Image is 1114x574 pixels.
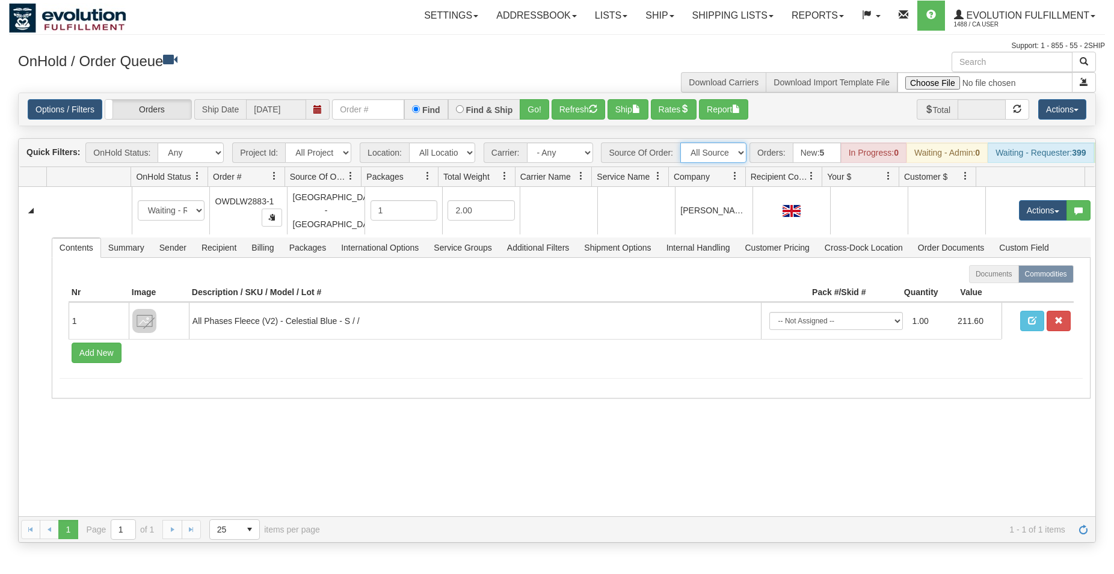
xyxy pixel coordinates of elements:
[917,99,958,120] span: Total
[725,166,745,186] a: Company filter column settings
[761,283,869,302] th: Pack #/Skid #
[783,1,853,31] a: Reports
[415,1,487,31] a: Settings
[608,99,648,120] button: Ship
[264,166,285,186] a: Order # filter column settings
[908,307,953,335] td: 1.00
[801,166,822,186] a: Recipient Country filter column settings
[194,238,244,257] span: Recipient
[487,1,586,31] a: Addressbook
[426,238,499,257] span: Service Groups
[945,1,1104,31] a: Evolution Fulfillment 1488 / CA User
[952,52,1072,72] input: Search
[494,166,515,186] a: Total Weight filter column settings
[699,99,748,120] button: Report
[520,171,571,183] span: Carrier Name
[636,1,683,31] a: Ship
[69,302,129,339] td: 1
[69,283,129,302] th: Nr
[360,142,409,163] span: Location:
[749,142,793,163] span: Orders:
[244,238,281,257] span: Billing
[18,52,548,69] h3: OnHold / Order Queue
[443,171,490,183] span: Total Weight
[597,171,650,183] span: Service Name
[820,148,825,157] strong: 5
[894,148,899,157] strong: 0
[187,166,208,186] a: OnHold Status filter column settings
[293,191,360,231] div: [GEOGRAPHIC_DATA] - [GEOGRAPHIC_DATA]
[23,203,38,218] a: Collapse
[340,166,361,186] a: Source Of Order filter column settings
[1072,148,1086,157] strong: 399
[366,171,403,183] span: Packages
[58,520,78,539] span: Page 1
[793,142,841,163] div: New:
[954,19,1044,31] span: 1488 / CA User
[209,519,260,540] span: Page sizes drop down
[955,166,976,186] a: Customer $ filter column settings
[552,99,605,120] button: Refresh
[232,142,285,163] span: Project Id:
[334,238,426,257] span: International Options
[484,142,527,163] span: Carrier:
[1072,52,1096,72] button: Search
[659,238,737,257] span: Internal Handling
[601,142,680,163] span: Source Of Order:
[520,99,549,120] button: Go!
[683,1,783,31] a: Shipping lists
[975,148,980,157] strong: 0
[240,520,259,539] span: select
[1038,99,1086,120] button: Actions
[19,139,1095,167] div: grid toolbar
[26,146,80,158] label: Quick Filters:
[213,171,241,183] span: Order #
[105,100,191,119] label: Orders
[577,238,658,257] span: Shipment Options
[189,302,761,339] td: All Phases Fleece (V2) - Celestial Blue - S / /
[189,283,761,302] th: Description / SKU / Model / Lot #
[571,166,591,186] a: Carrier Name filter column settings
[9,41,1105,51] div: Support: 1 - 855 - 55 - 2SHIP
[262,209,282,227] button: Copy to clipboard
[651,99,697,120] button: Rates
[217,524,233,536] span: 25
[337,525,1065,534] span: 1 - 1 of 1 items
[85,142,158,163] span: OnHold Status:
[941,283,1002,302] th: Value
[675,187,752,234] td: [PERSON_NAME]
[101,238,152,257] span: Summary
[422,106,440,114] label: Find
[878,166,899,186] a: Your $ filter column settings
[52,238,100,257] span: Contents
[841,142,906,163] div: In Progress:
[827,171,851,183] span: Your $
[466,106,513,114] label: Find & Ship
[737,238,816,257] span: Customer Pricing
[964,10,1089,20] span: Evolution Fulfillment
[897,72,1072,93] input: Import
[209,519,320,540] span: items per page
[332,99,404,120] input: Order #
[953,307,999,335] td: 211.60
[648,166,668,186] a: Service Name filter column settings
[417,166,438,186] a: Packages filter column settings
[111,520,135,539] input: Page 1
[969,265,1019,283] label: Documents
[152,238,194,257] span: Sender
[911,238,991,257] span: Order Documents
[72,343,122,363] button: Add New
[194,99,246,120] span: Ship Date
[9,3,126,33] img: logo1488.jpg
[282,238,333,257] span: Packages
[988,142,1094,163] div: Waiting - Requester:
[1074,520,1093,539] a: Refresh
[904,171,947,183] span: Customer $
[132,309,156,333] img: 8DAB37Fk3hKpn3AAAAAElFTkSuQmCC
[129,283,189,302] th: Image
[1018,265,1074,283] label: Commodities
[774,78,890,87] a: Download Import Template File
[751,171,807,183] span: Recipient Country
[28,99,102,120] a: Options / Filters
[215,197,274,206] span: OWDLW2883-1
